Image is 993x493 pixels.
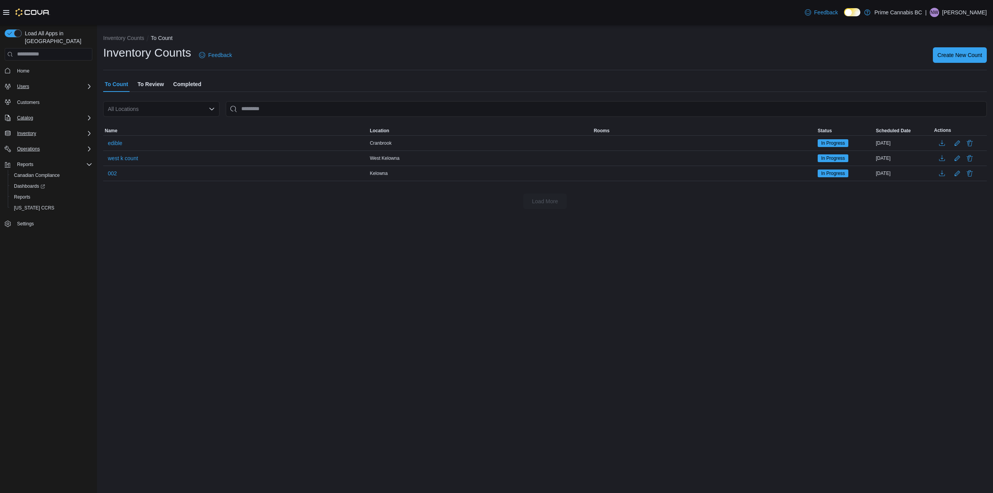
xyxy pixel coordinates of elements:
button: Status [816,126,874,135]
span: Inventory [14,129,92,138]
span: Dashboards [11,182,92,191]
button: Catalog [14,113,36,123]
button: Rooms [592,126,816,135]
span: Operations [14,144,92,154]
button: Edit count details [953,168,962,179]
span: Rooms [594,128,610,134]
a: Feedback [802,5,841,20]
button: Operations [14,144,43,154]
a: Canadian Compliance [11,171,63,180]
span: Catalog [14,113,92,123]
span: Location [370,128,389,134]
a: Home [14,66,33,76]
button: edible [105,137,125,149]
span: Actions [934,127,951,133]
button: 002 [105,168,120,179]
button: Edit count details [953,137,962,149]
button: Reports [2,159,95,170]
button: Users [14,82,32,91]
p: | [925,8,927,17]
span: Load More [532,197,558,205]
span: Reports [17,161,33,168]
span: Customers [14,97,92,107]
span: edible [108,139,122,147]
span: Create New Count [938,51,982,59]
button: [US_STATE] CCRS [8,202,95,213]
span: west k count [108,154,138,162]
button: Canadian Compliance [8,170,95,181]
button: Delete [965,154,974,163]
span: To Review [137,76,164,92]
span: Operations [17,146,40,152]
span: In Progress [818,139,848,147]
a: Dashboards [11,182,48,191]
span: 002 [108,170,117,177]
button: Customers [2,97,95,108]
span: Dark Mode [844,16,844,17]
div: [DATE] [874,138,932,148]
span: Dashboards [14,183,45,189]
span: Feedback [814,9,838,16]
span: In Progress [818,154,848,162]
span: Inventory [17,130,36,137]
a: Feedback [196,47,235,63]
span: Cranbrook [370,140,391,146]
button: Settings [2,218,95,229]
div: [DATE] [874,169,932,178]
span: Feedback [208,51,232,59]
span: Status [818,128,832,134]
span: Catalog [17,115,33,121]
span: Settings [17,221,34,227]
button: Location [368,126,592,135]
button: Reports [8,192,95,202]
button: Inventory [2,128,95,139]
button: To Count [151,35,173,41]
p: Prime Cannabis BC [874,8,922,17]
input: This is a search bar. After typing your query, hit enter to filter the results lower in the page. [226,101,987,117]
button: Users [2,81,95,92]
button: Inventory Counts [103,35,144,41]
button: Create New Count [933,47,987,63]
h1: Inventory Counts [103,45,191,61]
a: Customers [14,98,43,107]
button: Delete [965,169,974,178]
nav: Complex example [5,62,92,250]
span: Load All Apps in [GEOGRAPHIC_DATA] [22,29,92,45]
div: [DATE] [874,154,932,163]
span: In Progress [821,155,845,162]
button: Delete [965,138,974,148]
span: Reports [11,192,92,202]
span: In Progress [821,170,845,177]
span: Canadian Compliance [14,172,60,178]
button: Inventory [14,129,39,138]
button: Reports [14,160,36,169]
a: [US_STATE] CCRS [11,203,57,213]
span: In Progress [818,170,848,177]
button: Scheduled Date [874,126,932,135]
nav: An example of EuiBreadcrumbs [103,34,987,43]
input: Dark Mode [844,8,860,16]
span: Washington CCRS [11,203,92,213]
span: Settings [14,219,92,228]
span: Canadian Compliance [11,171,92,180]
button: Edit count details [953,152,962,164]
span: Reports [14,194,30,200]
button: Name [103,126,368,135]
img: Cova [16,9,50,16]
span: [US_STATE] CCRS [14,205,54,211]
div: Nikki Wheadon-Nicholson [930,8,939,17]
span: NW [931,8,938,17]
span: Users [17,83,29,90]
button: west k count [105,152,141,164]
span: Scheduled Date [876,128,911,134]
button: Operations [2,144,95,154]
span: Reports [14,160,92,169]
a: Dashboards [8,181,95,192]
span: Customers [17,99,40,106]
button: Load More [523,194,567,209]
span: Home [14,66,92,76]
span: Kelowna [370,170,388,176]
span: Completed [173,76,201,92]
span: West Kelowna [370,155,399,161]
a: Settings [14,219,37,228]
